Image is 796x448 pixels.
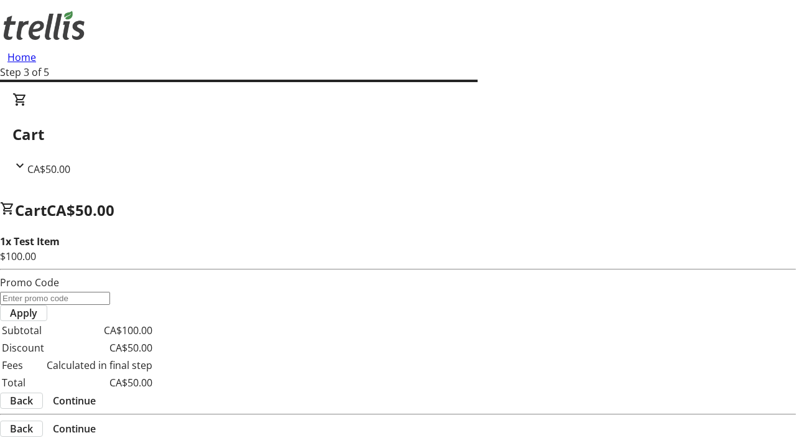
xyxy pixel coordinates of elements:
[10,306,37,320] span: Apply
[53,421,96,436] span: Continue
[46,322,153,338] td: CA$100.00
[15,200,47,220] span: Cart
[1,375,45,391] td: Total
[43,421,106,436] button: Continue
[12,123,784,146] h2: Cart
[10,421,33,436] span: Back
[47,200,114,220] span: CA$50.00
[1,357,45,373] td: Fees
[43,393,106,408] button: Continue
[1,322,45,338] td: Subtotal
[1,340,45,356] td: Discount
[10,393,33,408] span: Back
[46,375,153,391] td: CA$50.00
[27,162,70,176] span: CA$50.00
[53,393,96,408] span: Continue
[46,357,153,373] td: Calculated in final step
[12,92,784,177] div: CartCA$50.00
[46,340,153,356] td: CA$50.00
